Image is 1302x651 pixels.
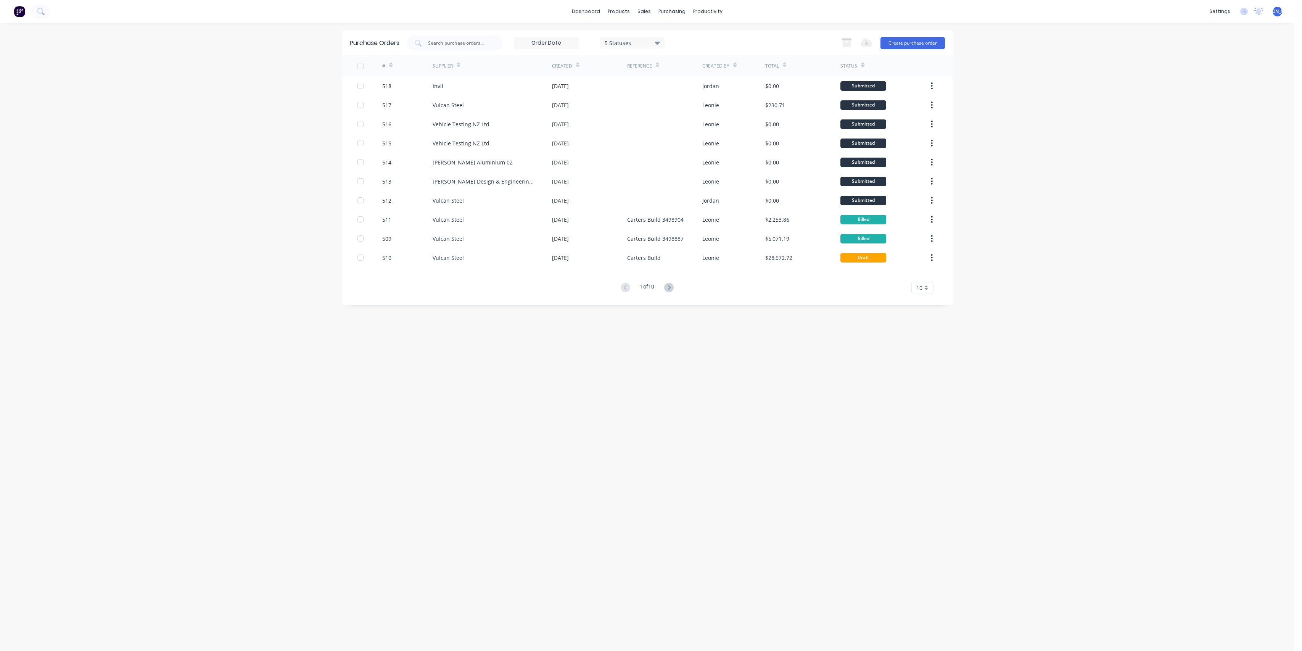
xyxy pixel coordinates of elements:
[552,101,569,109] div: [DATE]
[702,82,719,90] div: Jordan
[765,177,779,185] div: $0.00
[433,216,464,224] div: Vulcan Steel
[552,177,569,185] div: [DATE]
[514,37,578,49] input: Order Date
[433,158,513,166] div: [PERSON_NAME] Aluminium 02
[552,216,569,224] div: [DATE]
[552,235,569,243] div: [DATE]
[702,101,719,109] div: Leonie
[382,254,391,262] div: 510
[552,254,569,262] div: [DATE]
[552,63,572,69] div: Created
[840,119,886,129] div: Submitted
[552,158,569,166] div: [DATE]
[552,120,569,128] div: [DATE]
[627,254,661,262] div: Carters Build
[840,63,857,69] div: Status
[840,139,886,148] div: Submitted
[433,254,464,262] div: Vulcan Steel
[702,235,719,243] div: Leonie
[702,216,719,224] div: Leonie
[382,120,391,128] div: 516
[702,120,719,128] div: Leonie
[604,6,634,17] div: products
[840,215,886,224] div: Billed
[840,158,886,167] div: Submitted
[702,254,719,262] div: Leonie
[382,139,391,147] div: 515
[1205,6,1234,17] div: settings
[634,6,655,17] div: sales
[765,82,779,90] div: $0.00
[14,6,25,17] img: Factory
[382,158,391,166] div: 514
[433,139,489,147] div: Vehicle Testing NZ Ltd
[840,253,886,263] div: Draft
[605,39,659,47] div: 5 Statuses
[382,235,391,243] div: 509
[765,235,789,243] div: $5,071.19
[840,100,886,110] div: Submitted
[433,235,464,243] div: Vulcan Steel
[765,139,779,147] div: $0.00
[382,82,391,90] div: 518
[350,39,399,48] div: Purchase Orders
[382,177,391,185] div: 513
[627,235,684,243] div: Carters Build 3498887
[552,197,569,205] div: [DATE]
[382,63,385,69] div: #
[627,63,652,69] div: Reference
[765,101,785,109] div: $230.71
[552,139,569,147] div: [DATE]
[765,63,779,69] div: Total
[1259,8,1296,15] span: [PERSON_NAME]
[433,120,489,128] div: Vehicle Testing NZ Ltd
[382,197,391,205] div: 512
[702,63,729,69] div: Created By
[765,197,779,205] div: $0.00
[702,197,719,205] div: Jordan
[765,158,779,166] div: $0.00
[916,284,922,292] span: 10
[552,82,569,90] div: [DATE]
[627,216,684,224] div: Carters Build 3498904
[433,177,537,185] div: [PERSON_NAME] Design & Engineering Ltd
[433,82,443,90] div: Invil
[702,139,719,147] div: Leonie
[655,6,689,17] div: purchasing
[689,6,726,17] div: productivity
[840,196,886,205] div: Submitted
[433,101,464,109] div: Vulcan Steel
[765,254,792,262] div: $28,672.72
[765,120,779,128] div: $0.00
[640,282,654,293] div: 1 of 10
[427,39,491,47] input: Search purchase orders...
[382,101,391,109] div: 517
[765,216,789,224] div: $2,253.86
[433,63,453,69] div: Supplier
[840,177,886,186] div: Submitted
[840,81,886,91] div: Submitted
[880,37,945,49] button: Create purchase order
[702,158,719,166] div: Leonie
[568,6,604,17] a: dashboard
[702,177,719,185] div: Leonie
[433,197,464,205] div: Vulcan Steel
[382,216,391,224] div: 511
[840,234,886,243] div: Billed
